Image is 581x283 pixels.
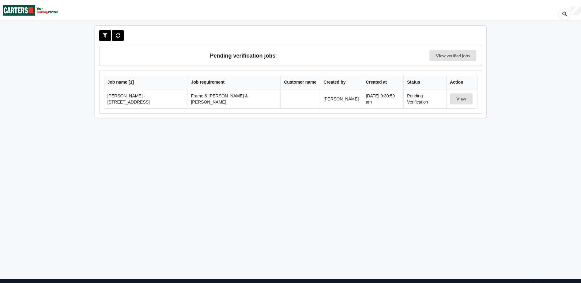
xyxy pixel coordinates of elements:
[187,89,280,108] td: Frame & [PERSON_NAME] & [PERSON_NAME]
[104,50,382,61] h3: Pending verification jobs
[446,75,477,89] th: Action
[362,75,403,89] th: Created at
[403,89,446,108] td: Pending Verification
[104,89,187,108] td: [PERSON_NAME] - [STREET_ADDRESS]
[104,75,187,89] th: Job name [ 1 ]
[320,89,362,108] td: [PERSON_NAME]
[187,75,280,89] th: Job requirement
[429,50,476,61] a: View verified jobs
[280,75,320,89] th: Customer name
[450,93,473,104] button: View
[320,75,362,89] th: Created by
[403,75,446,89] th: Status
[571,6,581,15] div: User Profile
[3,0,58,20] img: Carters
[362,89,403,108] td: [DATE] 9:30:59 am
[450,96,474,101] a: View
